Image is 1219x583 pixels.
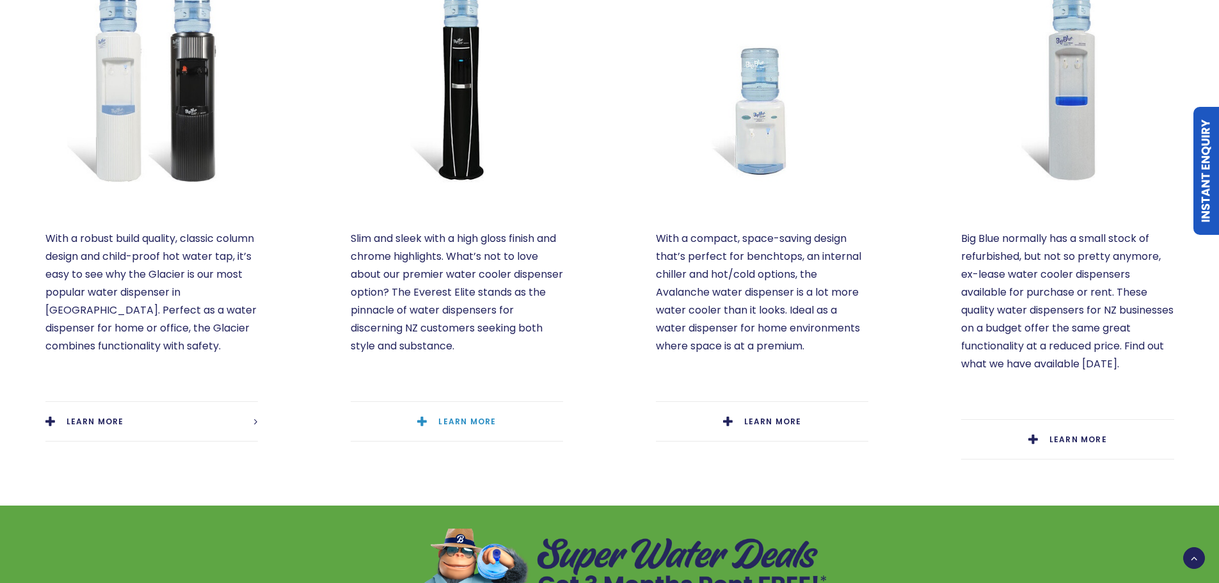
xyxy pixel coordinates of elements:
[1193,107,1219,235] a: Instant Enquiry
[1135,499,1201,565] iframe: Chatbot
[961,420,1174,459] a: LEARN MORE
[656,230,868,355] p: With a compact, space-saving design that’s perfect for benchtops, an internal chiller and hot/col...
[438,416,496,427] span: LEARN MORE
[351,402,563,441] a: LEARN MORE
[1049,434,1107,445] span: LEARN MORE
[45,402,258,441] a: LEARN MORE
[351,230,563,355] p: Slim and sleek with a high gloss finish and chrome highlights. What’s not to love about our premi...
[45,230,258,355] p: With a robust build quality, classic column design and child-proof hot water tap, it’s easy to se...
[67,416,124,427] span: LEARN MORE
[744,416,802,427] span: LEARN MORE
[961,230,1174,373] p: Big Blue normally has a small stock of refurbished, but not so pretty anymore, ex-lease water coo...
[656,402,868,441] a: LEARN MORE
